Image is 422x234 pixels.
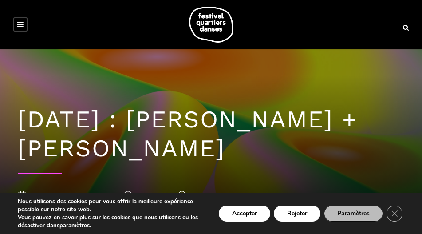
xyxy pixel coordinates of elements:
button: Rejeter [274,206,320,222]
span: 20:00 [124,191,162,201]
p: Vous pouvez en savoir plus sur les cookies que nous utilisons ou les désactiver dans . [18,214,204,230]
span: Esplanade Tranquille [178,191,280,201]
img: logo-fqd-med [189,7,233,43]
button: Paramètres [324,206,383,222]
p: Nous utilisons des cookies pour vous offrir la meilleure expérience possible sur notre site web. [18,198,204,214]
h1: [DATE] : [PERSON_NAME] + [PERSON_NAME] [18,105,404,163]
button: paramètres [59,222,90,230]
button: Accepter [219,206,270,222]
span: 9 septembre 2025 [18,191,108,201]
button: Close GDPR Cookie Banner [387,206,402,222]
